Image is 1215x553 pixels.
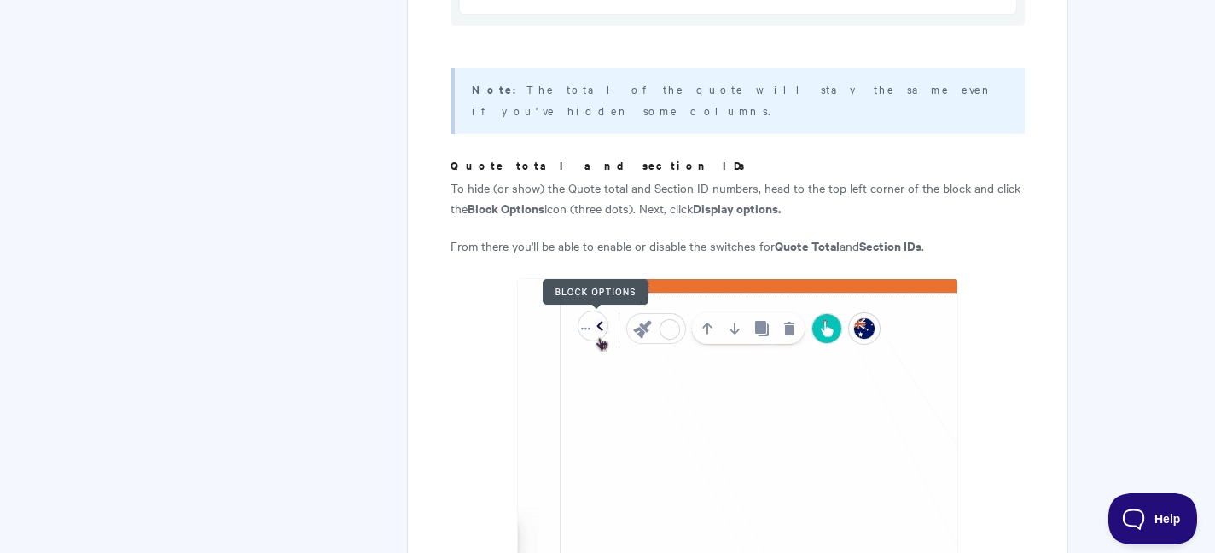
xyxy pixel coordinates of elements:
strong: Display options. [693,199,781,217]
iframe: Toggle Customer Support [1108,493,1198,544]
p: From there you'll be able to enable or disable the switches for and . [451,236,1025,256]
strong: Block Options [468,199,544,217]
p: The total of the quote will stay the same even if you've hidden some columns. [472,79,1003,120]
p: To hide (or show) the Quote total and Section ID numbers, head to the top left corner of the bloc... [451,178,1025,218]
strong: Note: [472,81,526,97]
strong: Quote total and section IDs [451,157,745,173]
strong: Quote Total [775,236,840,254]
strong: Section IDs [859,236,921,254]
